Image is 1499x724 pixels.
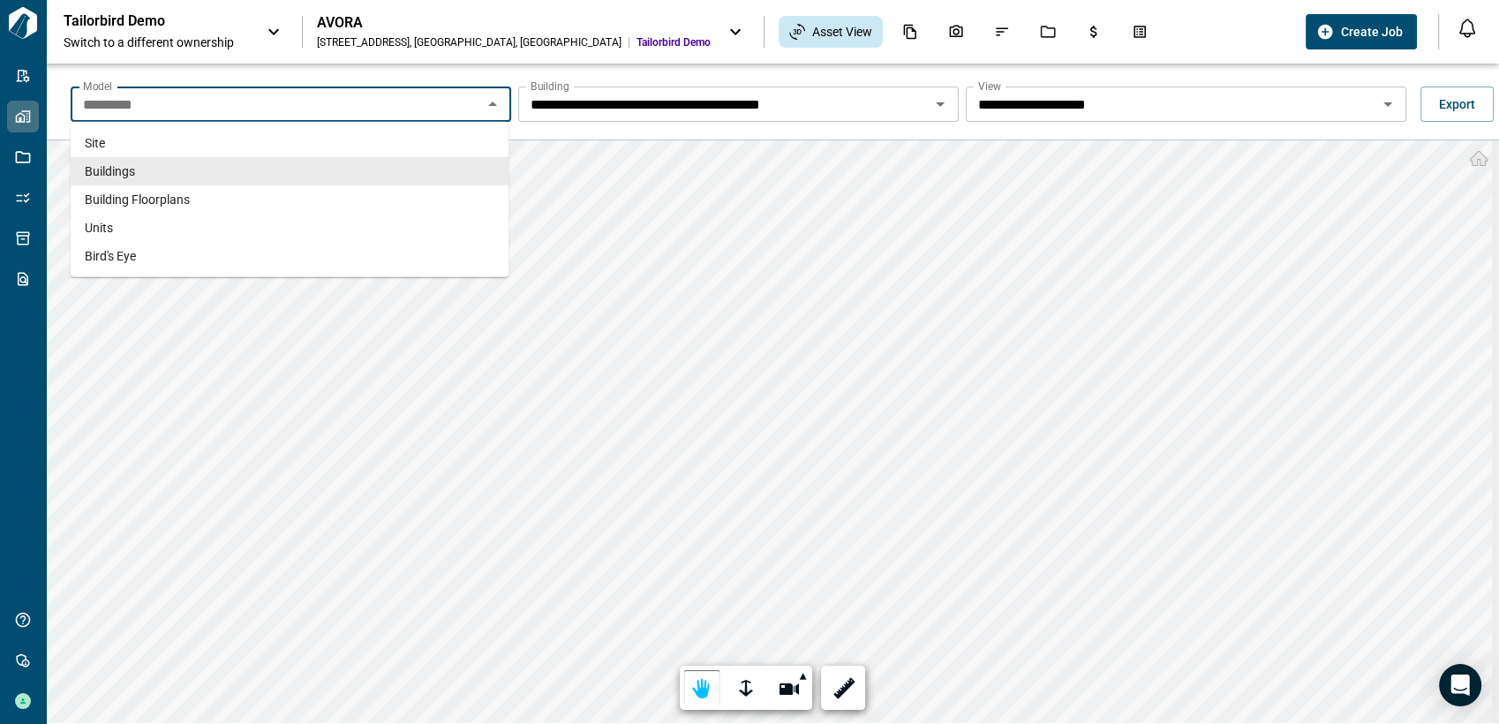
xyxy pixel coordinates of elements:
span: Bird's Eye [85,247,136,265]
span: Units [85,219,113,237]
div: Open Intercom Messenger [1439,664,1481,706]
div: Jobs [1029,17,1066,47]
button: Close [480,92,505,117]
div: Documents [892,17,929,47]
label: View [978,79,1001,94]
label: Model [83,79,112,94]
span: Asset View [812,23,872,41]
span: Switch to a different ownership [64,34,249,51]
span: Create Job [1341,23,1403,41]
span: Buildings [85,162,135,180]
span: Tailorbird Demo [637,35,711,49]
div: Issues & Info [983,17,1021,47]
div: [STREET_ADDRESS] , [GEOGRAPHIC_DATA] , [GEOGRAPHIC_DATA] [317,35,621,49]
div: Budgets [1075,17,1112,47]
div: AVORA [317,14,711,32]
button: Open [928,92,953,117]
button: Open notification feed [1453,14,1481,42]
span: Site [85,134,105,152]
div: Takeoff Center [1121,17,1158,47]
div: Asset View [779,16,883,48]
label: Building [531,79,569,94]
span: Export [1439,95,1475,113]
p: Tailorbird Demo [64,12,222,30]
button: Export [1420,87,1494,122]
span: Building Floorplans [85,191,190,208]
button: Open [1375,92,1400,117]
div: Photos [938,17,975,47]
button: Create Job [1306,14,1417,49]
